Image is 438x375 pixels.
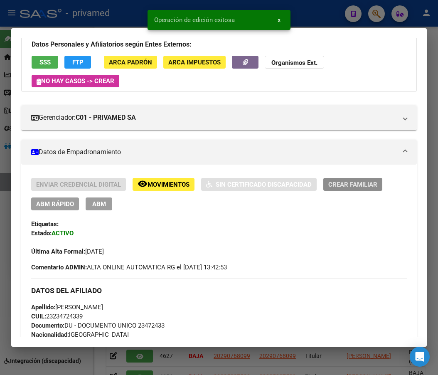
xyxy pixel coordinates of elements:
[31,147,397,157] mat-panel-title: Datos de Empadronamiento
[328,181,377,188] span: Crear Familiar
[21,105,417,130] mat-expansion-panel-header: Gerenciador:C01 - PRIVAMED SA
[154,16,235,24] span: Operación de edición exitosa
[138,179,148,189] mat-icon: remove_red_eye
[31,322,165,329] span: DU - DOCUMENTO UNICO 23472433
[36,200,74,208] span: ABM Rápido
[31,313,46,320] strong: CUIL:
[39,59,51,66] span: SSS
[31,220,59,228] strong: Etiquetas:
[32,56,58,69] button: SSS
[271,12,287,27] button: x
[21,140,417,165] mat-expansion-panel-header: Datos de Empadronamiento
[31,248,85,255] strong: Última Alta Formal:
[31,197,79,210] button: ABM Rápido
[201,178,317,191] button: Sin Certificado Discapacidad
[31,303,55,311] strong: Apellido:
[31,113,397,123] mat-panel-title: Gerenciador:
[31,313,83,320] span: 23234724339
[31,178,126,191] button: Enviar Credencial Digital
[265,56,324,69] button: Organismos Ext.
[216,181,312,188] span: Sin Certificado Discapacidad
[31,229,52,237] strong: Estado:
[133,178,194,191] button: Movimientos
[31,331,129,338] span: [GEOGRAPHIC_DATA]
[92,200,106,208] span: ABM
[168,59,221,66] span: ARCA Impuestos
[32,75,119,87] button: No hay casos -> Crear
[163,56,226,69] button: ARCA Impuestos
[31,303,103,311] span: [PERSON_NAME]
[64,56,91,69] button: FTP
[36,181,121,188] span: Enviar Credencial Digital
[278,16,281,24] span: x
[31,263,227,272] span: ALTA ONLINE AUTOMATICA RG el [DATE] 13:42:53
[323,178,382,191] button: Crear Familiar
[52,229,74,237] strong: ACTIVO
[31,286,407,295] h3: DATOS DEL AFILIADO
[72,59,84,66] span: FTP
[31,322,64,329] strong: Documento:
[410,347,430,367] div: Open Intercom Messenger
[37,77,114,85] span: No hay casos -> Crear
[104,56,157,69] button: ARCA Padrón
[148,181,189,188] span: Movimientos
[76,113,136,123] strong: C01 - PRIVAMED SA
[31,248,104,255] span: [DATE]
[31,331,69,338] strong: Nacionalidad:
[32,39,406,49] h3: Datos Personales y Afiliatorios según Entes Externos:
[271,59,317,67] strong: Organismos Ext.
[31,264,87,271] strong: Comentario ADMIN:
[109,59,152,66] span: ARCA Padrón
[86,197,112,210] button: ABM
